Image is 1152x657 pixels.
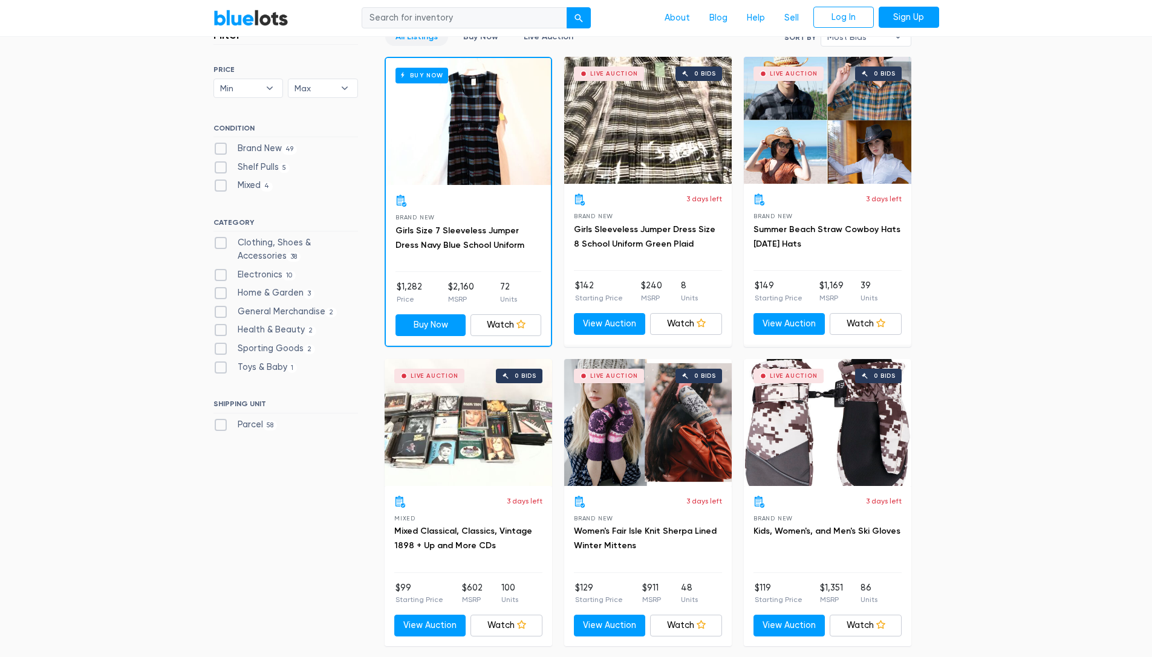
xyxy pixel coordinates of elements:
[462,594,483,605] p: MSRP
[263,421,278,430] span: 58
[362,7,567,29] input: Search for inventory
[395,594,443,605] p: Starting Price
[681,293,698,303] p: Units
[681,594,698,605] p: Units
[448,280,474,305] li: $2,160
[213,361,298,374] label: Toys & Baby
[213,218,358,231] h6: CATEGORY
[213,124,358,137] h6: CONDITION
[213,323,317,337] label: Health & Beauty
[411,373,458,379] div: Live Auction
[650,313,722,335] a: Watch
[755,293,802,303] p: Starting Price
[394,615,466,636] a: View Auction
[861,594,877,605] p: Units
[874,373,896,379] div: 0 bids
[813,7,874,28] a: Log In
[575,293,623,303] p: Starting Price
[575,581,623,606] li: $129
[775,7,809,30] a: Sell
[213,400,358,413] h6: SHIPPING UNIT
[257,79,282,97] b: ▾
[879,7,939,28] a: Sign Up
[395,225,524,250] a: Girls Size 7 Sleeveless Jumper Dress Navy Blue School Uniform
[642,581,661,606] li: $911
[213,342,316,355] label: Sporting Goods
[394,526,532,551] a: Mixed Classical, Classics, Vintage 1898 + Up and More CDs
[866,193,902,204] p: 3 days left
[700,7,737,30] a: Blog
[866,496,902,507] p: 3 days left
[397,294,422,305] p: Price
[287,252,301,262] span: 38
[287,363,298,373] span: 1
[681,581,698,606] li: 48
[213,9,288,27] a: BlueLots
[590,71,638,77] div: Live Auction
[213,305,337,319] label: General Merchandise
[574,224,715,249] a: Girls Sleeveless Jumper Dress Size 8 School Uniform Green Plaid
[753,526,900,536] a: Kids, Women's, and Men's Ski Gloves
[501,581,518,606] li: 100
[213,286,315,300] label: Home & Garden
[641,279,662,303] li: $240
[874,71,896,77] div: 0 bids
[861,279,877,303] li: 39
[755,581,802,606] li: $119
[770,71,818,77] div: Live Auction
[282,144,298,154] span: 49
[830,313,902,335] a: Watch
[213,142,298,155] label: Brand New
[590,373,638,379] div: Live Auction
[304,345,316,354] span: 2
[213,179,273,192] label: Mixed
[641,293,662,303] p: MSRP
[744,57,911,184] a: Live Auction 0 bids
[753,615,825,636] a: View Auction
[213,65,358,74] h6: PRICE
[820,581,843,606] li: $1,351
[279,163,290,173] span: 5
[385,359,552,486] a: Live Auction 0 bids
[827,28,888,46] span: Most Bids
[885,28,911,46] b: ▾
[395,314,466,336] a: Buy Now
[574,313,646,335] a: View Auction
[861,581,877,606] li: 86
[575,279,623,303] li: $142
[304,289,315,299] span: 3
[332,79,357,97] b: ▾
[507,496,542,507] p: 3 days left
[820,594,843,605] p: MSRP
[213,418,278,432] label: Parcel
[213,268,296,282] label: Electronics
[395,214,435,221] span: Brand New
[819,293,844,303] p: MSRP
[395,581,443,606] li: $99
[386,58,551,185] a: Buy Now
[501,594,518,605] p: Units
[655,7,700,30] a: About
[830,615,902,636] a: Watch
[686,193,722,204] p: 3 days left
[305,326,317,336] span: 2
[515,373,536,379] div: 0 bids
[753,213,793,219] span: Brand New
[686,496,722,507] p: 3 days left
[753,313,825,335] a: View Auction
[564,57,732,184] a: Live Auction 0 bids
[295,79,334,97] span: Max
[213,161,290,174] label: Shelf Pulls
[213,236,358,262] label: Clothing, Shoes & Accessories
[574,526,717,551] a: Women's Fair Isle Knit Sherpa Lined Winter Mittens
[470,314,541,336] a: Watch
[694,373,716,379] div: 0 bids
[650,615,722,636] a: Watch
[681,279,698,303] li: 8
[282,271,296,280] span: 10
[325,308,337,317] span: 2
[642,594,661,605] p: MSRP
[500,280,517,305] li: 72
[784,32,816,43] label: Sort By
[753,515,793,522] span: Brand New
